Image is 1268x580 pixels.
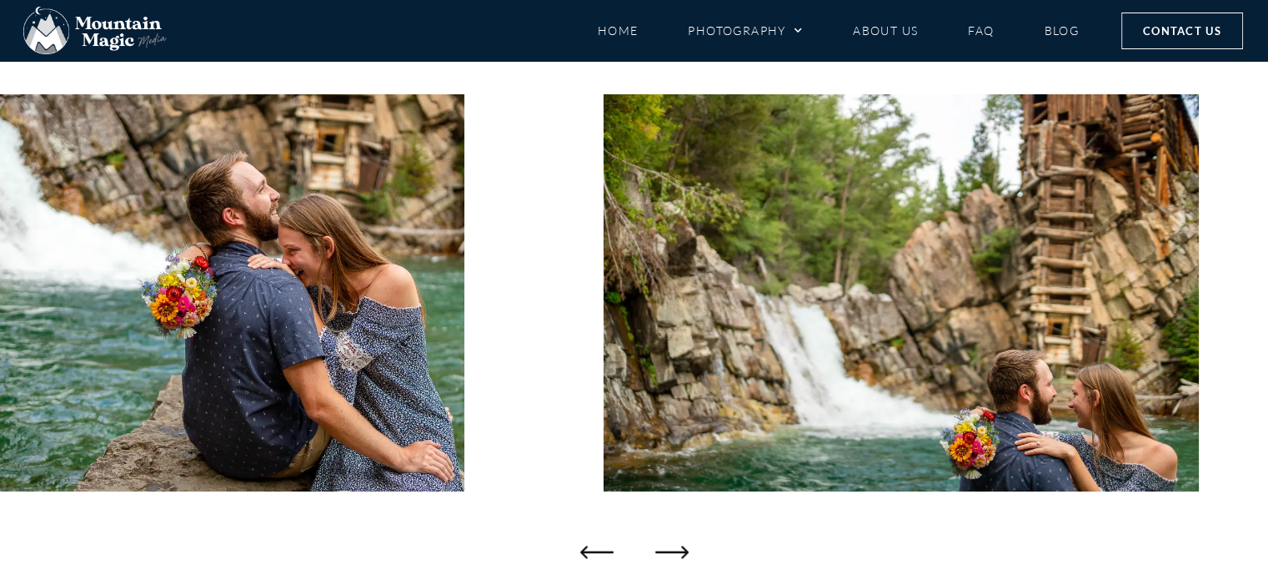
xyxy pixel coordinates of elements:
[688,16,803,45] a: Photography
[598,16,639,45] a: Home
[1121,13,1243,49] a: Contact Us
[604,94,1199,492] img: Crystal Mill waterfall engagements Marble CO flowers floral bouquet diamond ring Crested Butte ph...
[968,16,994,45] a: FAQ
[580,535,614,568] div: Previous slide
[604,94,1199,492] div: 8 / 30
[598,16,1080,45] nav: Menu
[1044,16,1079,45] a: Blog
[23,7,167,55] img: Mountain Magic Media photography logo Crested Butte Photographer
[853,16,918,45] a: About Us
[1143,22,1221,40] span: Contact Us
[655,535,689,568] div: Next slide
